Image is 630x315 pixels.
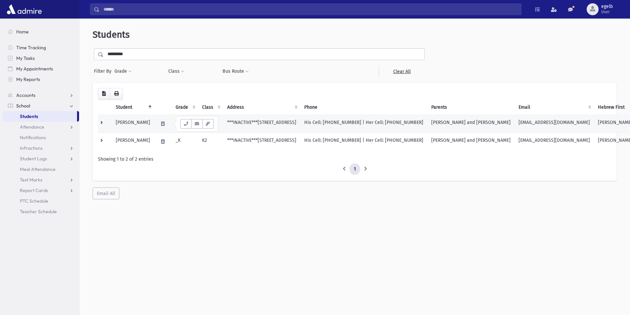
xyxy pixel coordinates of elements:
button: Email Templates [202,119,214,129]
a: Teacher Schedule [3,206,79,217]
a: PTC Schedule [3,196,79,206]
span: Infractions [20,145,43,151]
span: Report Cards [20,187,48,193]
a: My Tasks [3,53,79,63]
span: Test Marks [20,177,42,183]
th: Grade: activate to sort column ascending [172,100,198,115]
a: Meal Attendance [3,164,79,175]
span: User [601,9,613,15]
td: [PERSON_NAME] and [PERSON_NAME] [427,133,515,150]
a: Student Logs [3,153,79,164]
a: My Reports [3,74,79,85]
td: _P [172,115,198,133]
button: Email All [93,187,119,199]
input: Search [100,3,521,15]
div: Showing 1 to 2 of 2 entries [98,156,611,163]
td: [PERSON_NAME] and [PERSON_NAME] [427,115,515,133]
a: Accounts [3,90,79,100]
td: His Cell: [PHONE_NUMBER] | Her Cell: [PHONE_NUMBER] [300,133,427,150]
td: _K [172,133,198,150]
a: School [3,100,79,111]
th: Parents [427,100,515,115]
a: Clear All [379,65,425,77]
a: Home [3,26,79,37]
img: AdmirePro [5,3,43,16]
td: [PERSON_NAME] [112,115,154,133]
span: My Reports [16,76,40,82]
span: Filter By [94,68,114,75]
span: Teacher Schedule [20,209,57,215]
a: My Appointments [3,63,79,74]
span: Students [93,29,130,40]
th: Email: activate to sort column ascending [515,100,594,115]
span: My Appointments [16,66,53,72]
button: CSV [98,88,110,100]
td: [EMAIL_ADDRESS][DOMAIN_NAME] [515,115,594,133]
th: Class: activate to sort column ascending [198,100,223,115]
button: Class [168,65,185,77]
span: Student Logs [20,156,47,162]
span: PTC Schedule [20,198,48,204]
a: Notifications [3,132,79,143]
a: Report Cards [3,185,79,196]
button: Print [110,88,123,100]
span: Time Tracking [16,45,46,51]
span: Home [16,29,29,35]
span: Students [20,113,38,119]
a: Infractions [3,143,79,153]
span: School [16,103,30,109]
a: Attendance [3,122,79,132]
td: PH [198,115,223,133]
span: Meal Attendance [20,166,56,172]
button: Grade [114,65,132,77]
span: egelb [601,4,613,9]
span: Notifications [20,135,46,140]
td: His Cell: [PHONE_NUMBER] | Her Cell: [PHONE_NUMBER] [300,115,427,133]
td: ***INACTIVE***[STREET_ADDRESS] [223,133,300,150]
a: Test Marks [3,175,79,185]
th: Address: activate to sort column ascending [223,100,300,115]
a: Time Tracking [3,42,79,53]
td: K2 [198,133,223,150]
td: ***INACTIVE***[STREET_ADDRESS] [223,115,300,133]
span: My Tasks [16,55,35,61]
span: Attendance [20,124,44,130]
button: Bus Route [222,65,249,77]
th: Student: activate to sort column descending [112,100,154,115]
td: [EMAIL_ADDRESS][DOMAIN_NAME] [515,133,594,150]
a: Students [3,111,77,122]
span: Accounts [16,92,35,98]
td: [PERSON_NAME] [112,133,154,150]
th: Phone [300,100,427,115]
a: 1 [350,163,360,175]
